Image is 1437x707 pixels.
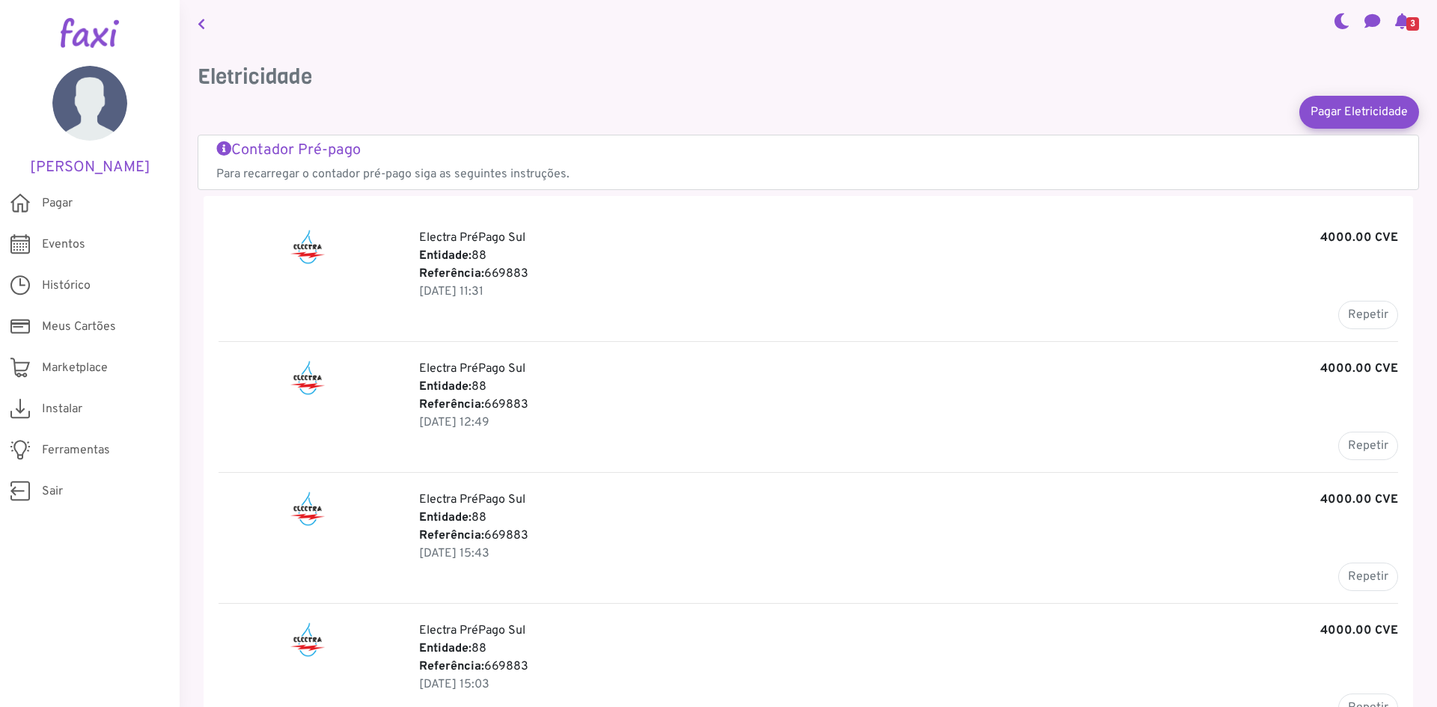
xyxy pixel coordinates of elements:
[419,265,1398,283] p: 669883
[289,229,327,265] img: Electra PréPago Sul
[419,545,1398,563] p: 27 Jun 2025, 16:43
[419,641,472,656] b: Entidade:
[289,360,327,396] img: Electra PréPago Sul
[419,509,1398,527] p: 88
[419,396,1398,414] p: 669883
[42,318,116,336] span: Meus Cartões
[419,379,472,394] b: Entidade:
[419,247,1398,265] p: 88
[22,159,157,177] h5: [PERSON_NAME]
[419,283,1398,301] p: 09 Sep 2025, 12:31
[42,483,63,501] span: Sair
[419,658,1398,676] p: 669883
[419,676,1398,694] p: 30 May 2025, 16:03
[42,195,73,212] span: Pagar
[419,229,1398,247] p: Electra PréPago Sul
[419,248,472,263] b: Entidade:
[419,414,1398,432] p: 28 Jul 2025, 13:49
[419,360,1398,378] p: Electra PréPago Sul
[1320,491,1398,509] b: 4000.00 CVE
[42,236,85,254] span: Eventos
[419,510,472,525] b: Entidade:
[1406,17,1419,31] span: 3
[1320,622,1398,640] b: 4000.00 CVE
[42,441,110,459] span: Ferramentas
[419,397,484,412] b: Referência:
[289,491,327,527] img: Electra PréPago Sul
[216,141,1400,183] a: Contador Pré-pago Para recarregar o contador pré-pago siga as seguintes instruções.
[42,277,91,295] span: Histórico
[42,400,82,418] span: Instalar
[419,378,1398,396] p: 88
[419,266,484,281] b: Referência:
[42,359,108,377] span: Marketplace
[1338,563,1398,591] button: Repetir
[1299,96,1419,129] a: Pagar Eletricidade
[419,491,1398,509] p: Electra PréPago Sul
[419,527,1398,545] p: 669883
[22,66,157,177] a: [PERSON_NAME]
[1320,229,1398,247] b: 4000.00 CVE
[289,622,327,658] img: Electra PréPago Sul
[419,622,1398,640] p: Electra PréPago Sul
[1338,301,1398,329] button: Repetir
[198,64,1419,90] h3: Eletricidade
[216,141,1400,159] h5: Contador Pré-pago
[1320,360,1398,378] b: 4000.00 CVE
[1338,432,1398,460] button: Repetir
[216,165,1400,183] p: Para recarregar o contador pré-pago siga as seguintes instruções.
[419,640,1398,658] p: 88
[419,528,484,543] b: Referência:
[419,659,484,674] b: Referência:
